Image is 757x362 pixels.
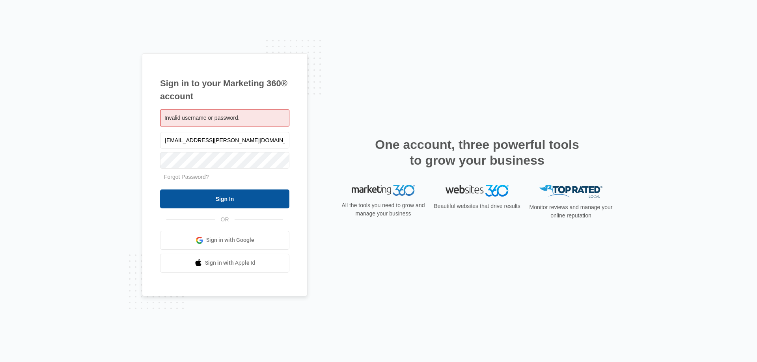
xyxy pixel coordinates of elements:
[205,259,255,267] span: Sign in with Apple Id
[446,185,509,196] img: Websites 360
[160,231,289,250] a: Sign in with Google
[160,77,289,103] h1: Sign in to your Marketing 360® account
[373,137,582,168] h2: One account, three powerful tools to grow your business
[339,201,427,218] p: All the tools you need to grow and manage your business
[160,189,289,208] input: Sign In
[206,236,254,244] span: Sign in with Google
[160,254,289,273] a: Sign in with Apple Id
[164,174,209,180] a: Forgot Password?
[527,203,615,220] p: Monitor reviews and manage your online reputation
[352,185,415,196] img: Marketing 360
[539,185,602,198] img: Top Rated Local
[164,115,240,121] span: Invalid username or password.
[160,132,289,149] input: Email
[433,202,521,210] p: Beautiful websites that drive results
[215,215,235,224] span: OR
